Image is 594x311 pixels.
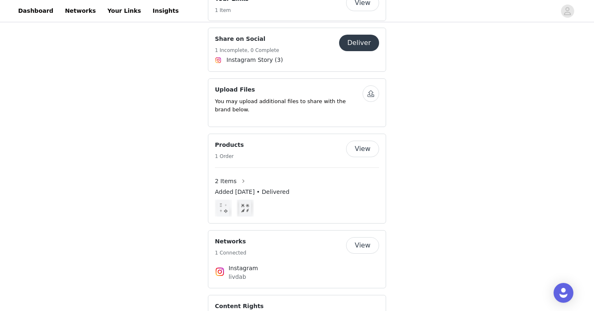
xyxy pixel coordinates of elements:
h4: Upload Files [215,85,363,94]
img: Image Background Blur [237,198,254,219]
p: You may upload additional files to share with the brand below. [215,97,363,113]
span: 2 Items [215,177,237,186]
h5: 1 Connected [215,249,246,257]
h4: Products [215,141,244,149]
img: Image Background Blur [215,198,232,219]
div: Products [208,134,386,224]
div: Open Intercom Messenger [554,283,573,303]
a: Dashboard [13,2,58,20]
h4: Networks [215,237,246,246]
h4: Share on Social [215,35,279,43]
button: View [346,237,379,254]
button: View [346,141,379,157]
div: Share on Social [208,28,386,72]
a: Your Links [102,2,146,20]
div: Networks [208,230,386,288]
div: avatar [563,5,571,18]
h4: Instagram [229,264,365,273]
h5: 1 Order [215,153,244,160]
span: Added [DATE] • Delivered [215,188,290,196]
a: Networks [60,2,101,20]
h4: Content Rights [215,302,264,311]
img: Spring Harmony Pack [239,200,252,217]
button: Deliver [339,35,379,51]
p: livdab [229,273,365,281]
img: Instagram Icon [215,57,222,64]
h5: 1 Incomplete, 0 Complete [215,47,279,54]
img: Instagram Icon [215,267,225,277]
h5: 1 Item [215,7,249,14]
span: Instagram Story (3) [226,56,283,64]
img: All in the Details Pack [217,200,230,217]
a: Insights [148,2,184,20]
